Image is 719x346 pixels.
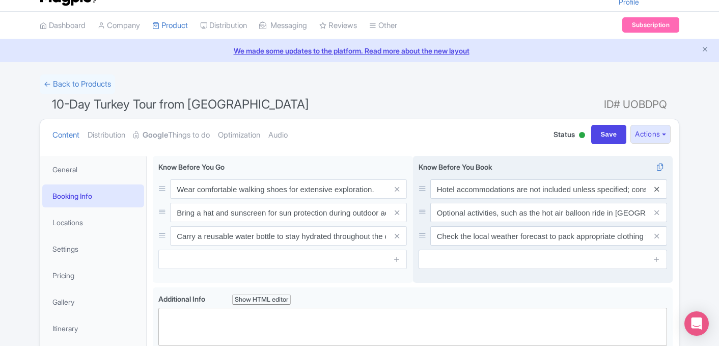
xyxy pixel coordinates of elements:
div: Active [577,128,587,144]
a: Distribution [88,119,125,151]
span: Know Before You Book [419,163,492,171]
a: Distribution [200,12,247,40]
a: Itinerary [42,317,144,340]
a: Pricing [42,264,144,287]
div: Open Intercom Messenger [684,311,709,336]
div: Show HTML editor [232,295,291,305]
input: Save [591,125,627,144]
a: GoogleThings to do [133,119,210,151]
a: General [42,158,144,181]
a: Audio [268,119,288,151]
button: Actions [630,125,671,144]
a: Locations [42,211,144,234]
a: Gallery [42,290,144,313]
span: Additional Info [158,295,205,303]
button: Close announcement [701,44,709,56]
a: Reviews [319,12,357,40]
a: Other [369,12,397,40]
a: Subscription [622,17,679,33]
span: 10-Day Turkey Tour from [GEOGRAPHIC_DATA] [52,97,309,112]
a: Dashboard [40,12,86,40]
a: Company [98,12,140,40]
a: Settings [42,237,144,260]
span: Know Before You Go [158,163,225,171]
a: Booking Info [42,184,144,207]
a: Product [152,12,188,40]
a: ← Back to Products [40,74,115,94]
a: We made some updates to the platform. Read more about the new layout [6,45,713,56]
a: Optimization [218,119,260,151]
a: Messaging [259,12,307,40]
span: Status [554,129,575,140]
a: Content [52,119,79,151]
span: ID# UOBDPQ [604,94,667,115]
strong: Google [143,129,168,141]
